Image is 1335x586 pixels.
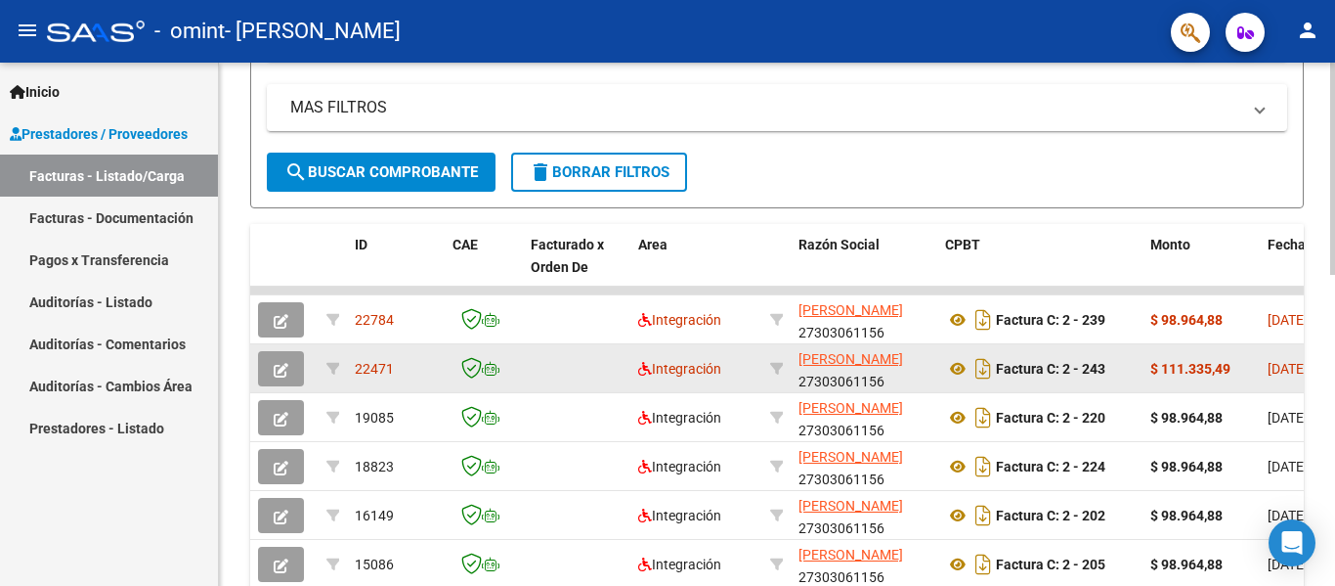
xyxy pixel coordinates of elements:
[996,361,1105,377] strong: Factura C: 2 - 243
[154,10,225,53] span: - omint
[798,446,929,487] div: 27303061156
[798,449,903,465] span: [PERSON_NAME]
[1142,224,1260,310] datatable-header-cell: Monto
[529,163,669,181] span: Borrar Filtros
[1150,410,1223,426] strong: $ 98.964,88
[10,123,188,145] span: Prestadores / Proveedores
[798,299,929,340] div: 27303061156
[996,410,1105,426] strong: Factura C: 2 - 220
[996,459,1105,474] strong: Factura C: 2 - 224
[10,81,60,103] span: Inicio
[970,304,996,336] i: Descargar documento
[937,224,1142,310] datatable-header-cell: CPBT
[630,224,762,310] datatable-header-cell: Area
[638,508,721,523] span: Integración
[355,557,394,572] span: 15086
[529,160,552,184] mat-icon: delete
[638,459,721,474] span: Integración
[798,302,903,318] span: [PERSON_NAME]
[638,312,721,328] span: Integración
[1150,459,1223,474] strong: $ 98.964,88
[996,557,1105,572] strong: Factura C: 2 - 205
[798,237,880,252] span: Razón Social
[638,361,721,377] span: Integración
[970,402,996,433] i: Descargar documento
[970,451,996,482] i: Descargar documento
[638,410,721,426] span: Integración
[791,224,937,310] datatable-header-cell: Razón Social
[1150,361,1230,377] strong: $ 111.335,49
[16,19,39,42] mat-icon: menu
[1268,410,1308,426] span: [DATE]
[355,237,367,252] span: ID
[798,495,929,536] div: 27303061156
[798,348,929,389] div: 27303061156
[225,10,401,53] span: - [PERSON_NAME]
[970,353,996,384] i: Descargar documento
[1150,237,1190,252] span: Monto
[355,410,394,426] span: 19085
[355,508,394,523] span: 16149
[1268,557,1308,572] span: [DATE]
[1268,312,1308,328] span: [DATE]
[1269,519,1315,566] div: Open Intercom Messenger
[798,544,929,585] div: 27303061156
[996,312,1105,328] strong: Factura C: 2 - 239
[290,97,1240,118] mat-panel-title: MAS FILTROS
[347,224,445,310] datatable-header-cell: ID
[284,160,308,184] mat-icon: search
[798,351,903,367] span: [PERSON_NAME]
[1150,557,1223,572] strong: $ 98.964,88
[1268,459,1308,474] span: [DATE]
[267,153,495,192] button: Buscar Comprobante
[284,163,478,181] span: Buscar Comprobante
[523,224,630,310] datatable-header-cell: Facturado x Orden De
[798,400,903,416] span: [PERSON_NAME]
[445,224,523,310] datatable-header-cell: CAE
[355,459,394,474] span: 18823
[1296,19,1319,42] mat-icon: person
[1150,312,1223,328] strong: $ 98.964,88
[638,557,721,572] span: Integración
[798,498,903,514] span: [PERSON_NAME]
[531,237,604,275] span: Facturado x Orden De
[638,237,667,252] span: Area
[970,500,996,531] i: Descargar documento
[452,237,478,252] span: CAE
[511,153,687,192] button: Borrar Filtros
[945,237,980,252] span: CPBT
[798,397,929,438] div: 27303061156
[1268,361,1308,377] span: [DATE]
[798,547,903,563] span: [PERSON_NAME]
[355,361,394,377] span: 22471
[267,84,1287,131] mat-expansion-panel-header: MAS FILTROS
[996,508,1105,523] strong: Factura C: 2 - 202
[355,312,394,328] span: 22784
[1150,508,1223,523] strong: $ 98.964,88
[970,549,996,580] i: Descargar documento
[1268,508,1308,523] span: [DATE]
